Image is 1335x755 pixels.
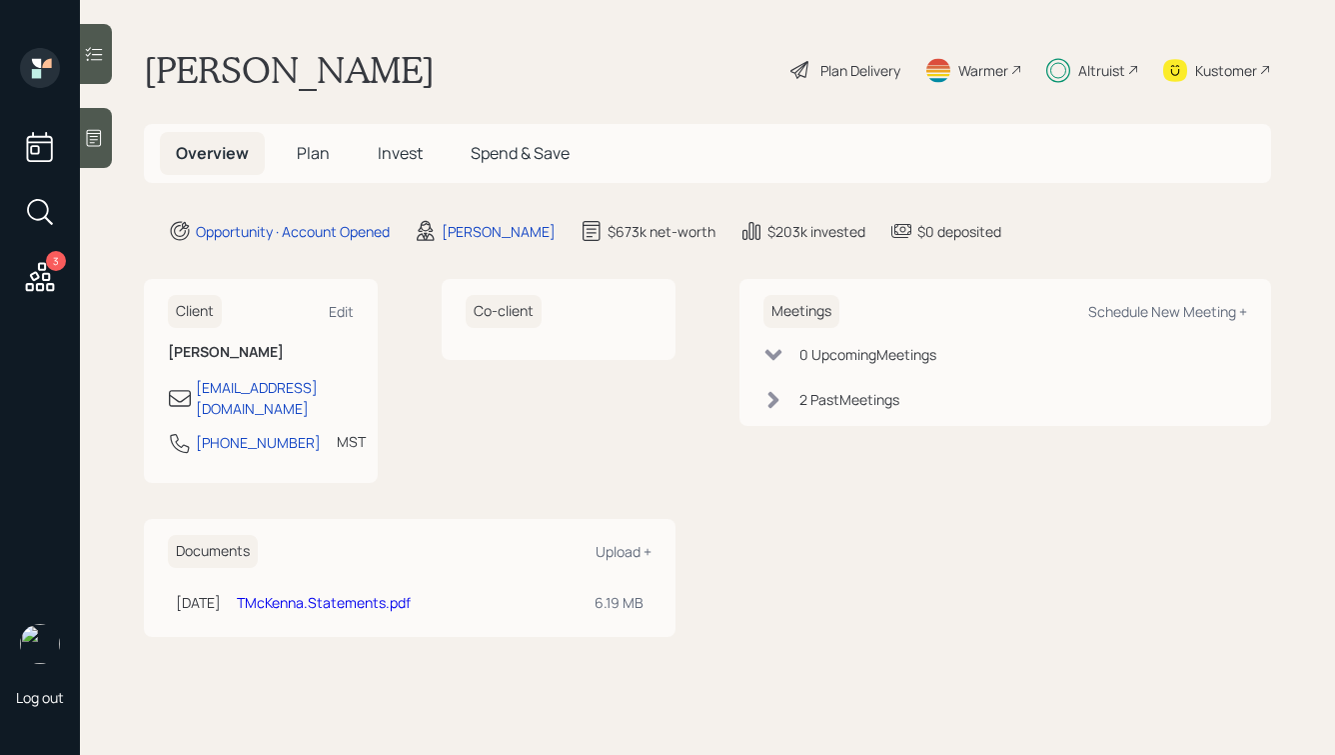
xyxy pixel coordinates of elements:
[20,624,60,664] img: hunter_neumayer.jpg
[337,431,366,452] div: MST
[46,251,66,271] div: 3
[958,60,1008,81] div: Warmer
[471,142,570,164] span: Spend & Save
[144,48,435,92] h1: [PERSON_NAME]
[608,221,715,242] div: $673k net-worth
[196,432,321,453] div: [PHONE_NUMBER]
[176,142,249,164] span: Overview
[767,221,865,242] div: $203k invested
[378,142,423,164] span: Invest
[1078,60,1125,81] div: Altruist
[799,344,936,365] div: 0 Upcoming Meeting s
[799,389,899,410] div: 2 Past Meeting s
[595,592,644,613] div: 6.19 MB
[329,302,354,321] div: Edit
[917,221,1001,242] div: $0 deposited
[237,593,411,612] a: TMcKenna.Statements.pdf
[466,295,542,328] h6: Co-client
[196,221,390,242] div: Opportunity · Account Opened
[763,295,839,328] h6: Meetings
[168,295,222,328] h6: Client
[16,688,64,707] div: Log out
[168,344,354,361] h6: [PERSON_NAME]
[196,377,354,419] div: [EMAIL_ADDRESS][DOMAIN_NAME]
[596,542,652,561] div: Upload +
[1195,60,1257,81] div: Kustomer
[1088,302,1247,321] div: Schedule New Meeting +
[297,142,330,164] span: Plan
[176,592,221,613] div: [DATE]
[168,535,258,568] h6: Documents
[820,60,900,81] div: Plan Delivery
[442,221,556,242] div: [PERSON_NAME]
